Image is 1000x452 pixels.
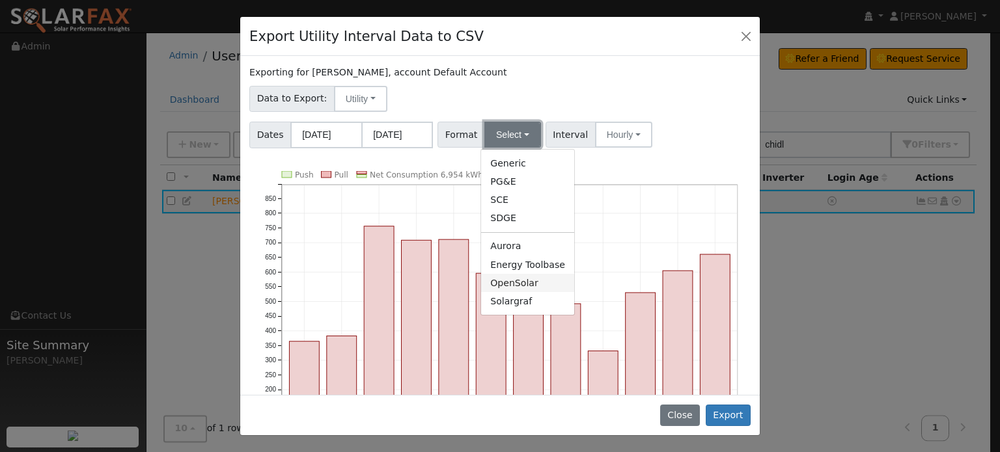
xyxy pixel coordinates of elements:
[626,293,656,449] rect: onclick=""
[265,356,276,364] text: 300
[476,273,506,448] rect: onclick=""
[706,405,751,427] button: Export
[402,240,432,448] rect: onclick=""
[249,86,335,112] span: Data to Export:
[551,304,581,449] rect: onclick=""
[595,122,652,148] button: Hourly
[663,271,693,448] rect: onclick=""
[265,209,276,217] text: 800
[481,256,574,274] a: Energy Toolbase
[265,268,276,275] text: 600
[481,274,574,292] a: OpenSolar
[249,122,291,148] span: Dates
[737,27,755,45] button: Close
[660,405,700,427] button: Close
[249,26,484,47] h4: Export Utility Interval Data to CSV
[265,371,276,379] text: 250
[481,154,574,172] a: Generic
[546,122,596,148] span: Interval
[481,237,574,256] a: Aurora
[265,327,276,334] text: 400
[335,170,348,179] text: Pull
[481,292,574,310] a: Solargraf
[265,239,276,246] text: 700
[481,191,574,209] a: SCE
[265,254,276,261] text: 650
[439,239,469,448] rect: onclick=""
[290,341,320,449] rect: onclick=""
[481,172,574,191] a: PG&E
[249,66,507,79] label: Exporting for [PERSON_NAME], account Default Account
[588,351,618,448] rect: onclick=""
[334,86,387,112] button: Utility
[265,283,276,290] text: 550
[514,209,544,449] rect: onclick=""
[265,224,276,232] text: 750
[327,336,357,448] rect: onclick=""
[370,170,483,179] text: Net Consumption 6,954 kWh
[265,298,276,305] text: 500
[265,386,276,393] text: 200
[295,170,314,179] text: Push
[265,312,276,319] text: 450
[484,122,541,148] button: Select
[437,122,485,148] span: Format
[701,254,730,449] rect: onclick=""
[364,226,394,449] rect: onclick=""
[481,209,574,228] a: SDGE
[265,341,276,349] text: 350
[265,194,276,202] text: 850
